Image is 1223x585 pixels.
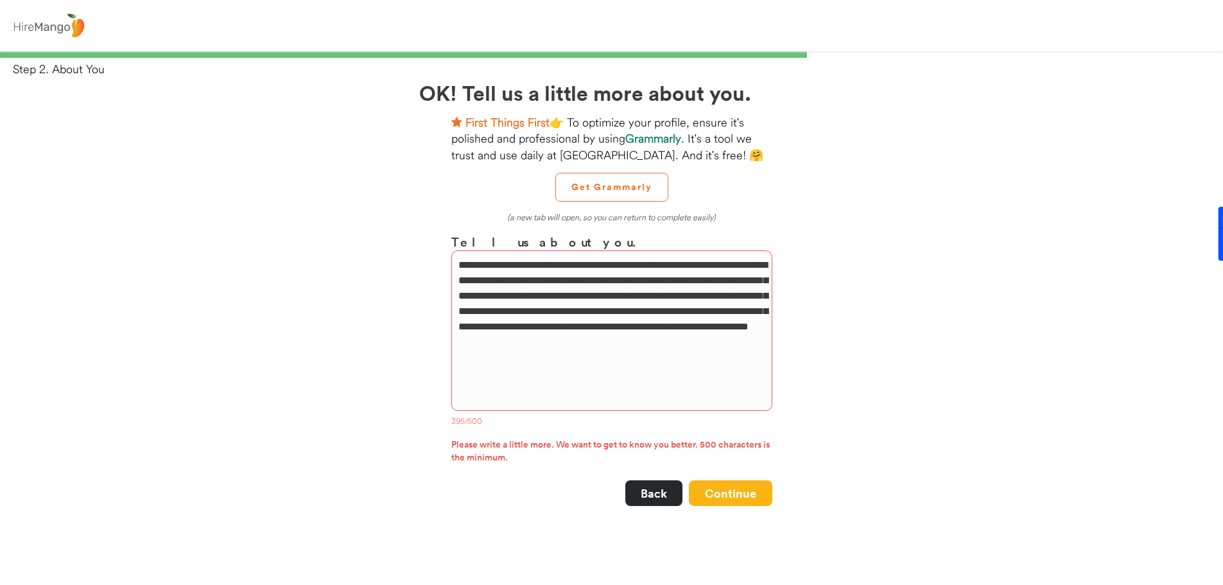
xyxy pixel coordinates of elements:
[419,77,804,108] h2: OK! Tell us a little more about you.
[507,212,716,222] em: (a new tab will open, so you can return to complete easily)
[13,61,1223,77] div: Step 2. About You
[451,416,772,429] div: 395/500
[451,232,772,251] h3: Tell us about you.
[555,173,668,202] button: Get Grammarly
[10,11,88,41] img: logo%20-%20hiremango%20gray.png
[451,114,772,163] div: 👉 To optimize your profile, ensure it's polished and professional by using . It's a tool we trust...
[689,480,772,506] button: Continue
[625,480,682,506] button: Back
[625,131,681,146] strong: Grammarly
[451,439,772,467] div: Please write a little more. We want to get to know you better. 500 characters is the minimum.
[3,51,1220,58] div: 66%
[465,115,550,130] strong: First Things First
